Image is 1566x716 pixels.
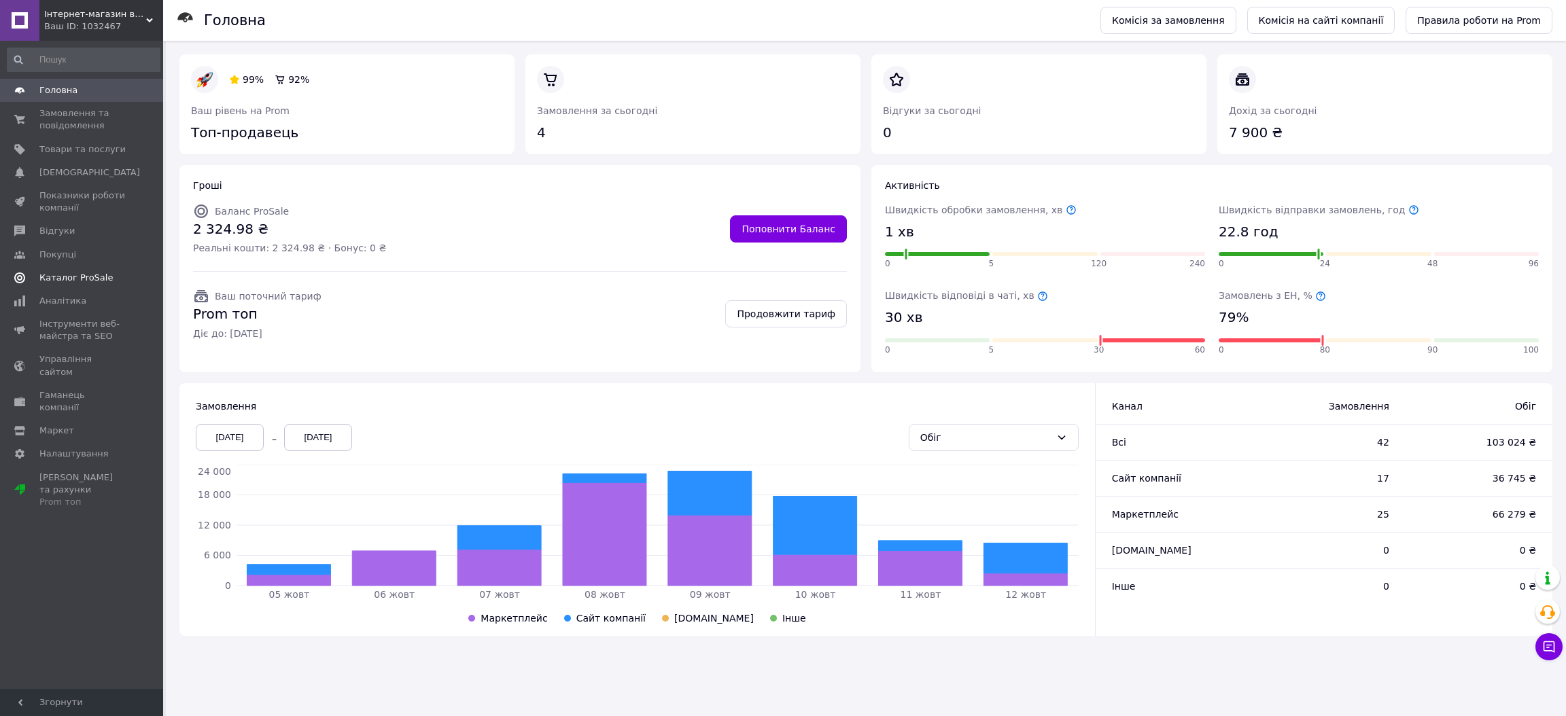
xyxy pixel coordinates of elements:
[1005,589,1046,600] tspan: 12 жовт
[1219,344,1224,356] span: 0
[1416,471,1536,485] span: 36 745 ₴
[920,430,1051,445] div: Обіг
[193,180,222,191] span: Гроші
[1264,435,1389,449] span: 42
[1427,344,1438,356] span: 90
[193,304,321,324] span: Prom топ
[885,222,914,242] span: 1 хв
[284,424,352,451] div: [DATE]
[39,249,76,261] span: Покупці
[885,180,940,191] span: Активність
[1320,258,1330,270] span: 24
[1195,344,1205,356] span: 60
[885,308,922,327] span: 30 хв
[1112,473,1181,484] span: Сайт компанії
[39,448,109,460] span: Налаштування
[674,613,754,624] span: [DOMAIN_NAME]
[39,471,126,509] span: [PERSON_NAME] та рахунки
[243,74,264,85] span: 99%
[288,74,309,85] span: 92%
[39,353,126,378] span: Управління сайтом
[44,20,163,33] div: Ваш ID: 1032467
[1535,633,1563,660] button: Чат з покупцем
[885,344,890,356] span: 0
[989,258,994,270] span: 5
[782,613,806,624] span: Інше
[479,589,520,600] tspan: 07 жовт
[39,272,113,284] span: Каталог ProSale
[39,166,140,179] span: [DEMOGRAPHIC_DATA]
[198,466,231,477] tspan: 24 000
[39,496,126,508] div: Prom топ
[1189,258,1205,270] span: 240
[1112,581,1136,592] span: Інше
[1264,507,1389,521] span: 25
[1091,258,1107,270] span: 120
[1219,290,1326,301] span: Замовлень з ЕН, %
[39,143,126,156] span: Товари та послуги
[39,295,86,307] span: Аналітика
[204,12,266,29] h1: Головна
[1100,7,1236,34] a: Комісія за замовлення
[1264,471,1389,485] span: 17
[1427,258,1438,270] span: 48
[1247,7,1395,34] a: Комісія на сайті компанії
[39,107,126,132] span: Замовлення та повідомлення
[196,424,264,451] div: [DATE]
[1264,543,1389,557] span: 0
[1264,579,1389,593] span: 0
[1416,399,1536,413] span: Обіг
[1219,204,1419,215] span: Швидкість відправки замовлень, год
[1416,507,1536,521] span: 66 279 ₴
[215,206,289,217] span: Баланс ProSale
[1264,399,1389,413] span: Замовлення
[198,489,231,500] tspan: 18 000
[730,215,847,243] a: Поповнити Баланс
[193,219,386,239] span: 2 324.98 ₴
[885,258,890,270] span: 0
[885,204,1077,215] span: Швидкість обробки замовлення, хв
[1112,437,1126,448] span: Всi
[1112,401,1143,412] span: Канал
[39,225,75,237] span: Відгуки
[576,613,646,624] span: Сайт компанії
[1320,344,1330,356] span: 80
[215,291,321,302] span: Ваш поточний тариф
[204,550,231,560] tspan: 6 000
[1094,344,1104,356] span: 30
[1112,545,1191,556] span: [DOMAIN_NAME]
[196,401,256,412] span: Замовлення
[1219,222,1278,242] span: 22.8 год
[690,589,731,600] tspan: 09 жовт
[989,344,994,356] span: 5
[198,520,231,531] tspan: 12 000
[39,389,126,414] span: Гаманець компанії
[225,580,231,591] tspan: 0
[44,8,146,20] span: Інтернет-магазин взуття ALLEGRET
[1219,308,1249,327] span: 79%
[193,327,321,340] span: Діє до: [DATE]
[901,589,941,600] tspan: 11 жовт
[1112,509,1179,520] span: Маркетплейс
[269,589,310,600] tspan: 05 жовт
[39,84,77,96] span: Головна
[193,241,386,255] span: Реальні кошти: 2 324.98 ₴ · Бонус: 0 ₴
[1416,543,1536,557] span: 0 ₴
[39,318,126,342] span: Інструменти веб-майстра та SEO
[585,589,625,600] tspan: 08 жовт
[1416,579,1536,593] span: 0 ₴
[7,48,160,72] input: Пошук
[1529,258,1539,270] span: 96
[374,589,415,600] tspan: 06 жовт
[725,300,847,327] a: Продовжити тариф
[39,425,74,437] span: Маркет
[1406,7,1552,34] a: Правила роботи на Prom
[1523,344,1539,356] span: 100
[481,613,547,624] span: Маркетплейс
[795,589,836,600] tspan: 10 жовт
[885,290,1048,301] span: Швидкість відповіді в чаті, хв
[1416,435,1536,449] span: 103 024 ₴
[1219,258,1224,270] span: 0
[39,190,126,214] span: Показники роботи компанії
